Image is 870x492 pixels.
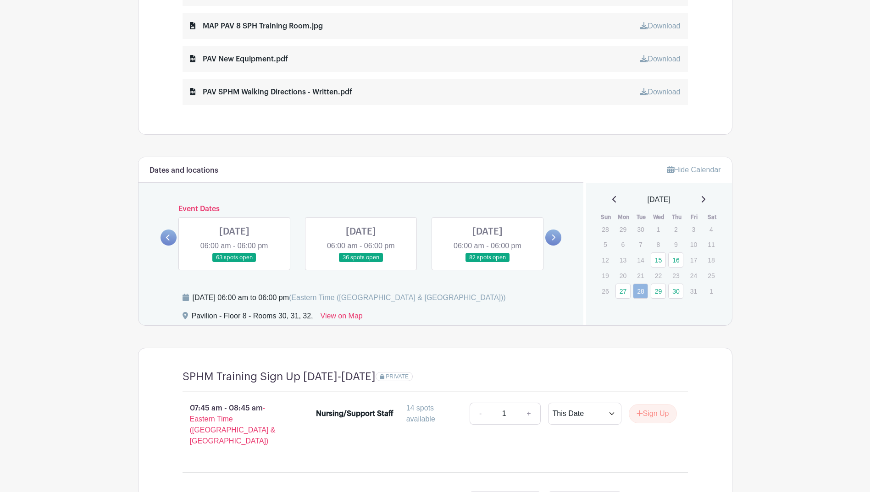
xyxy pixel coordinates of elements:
th: Tue [632,213,650,222]
a: Download [640,88,680,96]
p: 9 [668,237,683,251]
a: 29 [651,284,666,299]
p: 3 [686,222,701,236]
p: 11 [704,237,719,251]
p: 4 [704,222,719,236]
p: 20 [615,268,631,283]
p: 17 [686,253,701,267]
div: PAV SPHM Walking Directions - Written.pdf [190,87,352,98]
a: 15 [651,252,666,268]
a: 28 [633,284,648,299]
p: 14 [633,253,648,267]
p: 23 [668,268,683,283]
span: - Eastern Time ([GEOGRAPHIC_DATA] & [GEOGRAPHIC_DATA]) [190,404,276,445]
th: Wed [650,213,668,222]
h6: Event Dates [177,205,546,213]
p: 22 [651,268,666,283]
p: 12 [598,253,613,267]
p: 10 [686,237,701,251]
a: 16 [668,252,683,268]
button: Sign Up [629,404,677,423]
div: MAP PAV 8 SPH Training Room.jpg [190,21,323,32]
th: Sun [597,213,615,222]
p: 6 [615,237,631,251]
h4: SPHM Training Sign Up [DATE]-[DATE] [183,370,376,383]
a: 30 [668,284,683,299]
p: 1 [704,284,719,298]
a: Hide Calendar [667,166,720,174]
p: 24 [686,268,701,283]
p: 29 [615,222,631,236]
p: 30 [633,222,648,236]
p: 2 [668,222,683,236]
span: PRIVATE [386,373,409,380]
p: 19 [598,268,613,283]
p: 26 [598,284,613,298]
p: 5 [598,237,613,251]
p: 1 [651,222,666,236]
p: 8 [651,237,666,251]
a: Download [640,55,680,63]
div: Pavilion - Floor 8 - Rooms 30, 31, 32, [192,311,313,325]
a: + [517,403,540,425]
th: Thu [668,213,686,222]
a: - [470,403,491,425]
th: Sat [703,213,721,222]
a: View on Map [321,311,363,325]
p: 28 [598,222,613,236]
div: 14 spots available [406,403,462,425]
h6: Dates and locations [150,166,218,175]
p: 18 [704,253,719,267]
p: 07:45 am - 08:45 am [168,399,302,450]
p: 31 [686,284,701,298]
a: Download [640,22,680,30]
span: (Eastern Time ([GEOGRAPHIC_DATA] & [GEOGRAPHIC_DATA])) [289,294,506,301]
th: Mon [615,213,633,222]
span: [DATE] [648,194,671,205]
div: PAV New Equipment.pdf [190,54,288,65]
p: 25 [704,268,719,283]
div: Nursing/Support Staff [316,408,393,419]
th: Fri [686,213,704,222]
p: 13 [615,253,631,267]
a: 27 [615,284,631,299]
p: 7 [633,237,648,251]
p: 21 [633,268,648,283]
div: [DATE] 06:00 am to 06:00 pm [193,292,506,303]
